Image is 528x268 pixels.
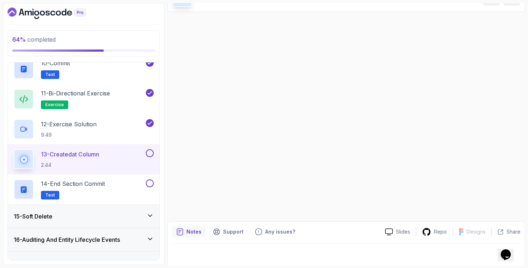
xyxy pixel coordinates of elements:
button: notes button [172,226,206,238]
p: Designs [467,228,486,235]
span: Text [45,192,55,198]
a: Dashboard [8,8,102,19]
button: 13-Createdat Column2:44 [14,149,154,169]
h3: 16 - Auditing And Entity Lifecycle Events [14,235,120,244]
button: 11-Bi-directional Exerciseexercise [14,89,154,109]
p: Slides [396,228,410,235]
button: 15-Soft Delete [8,205,159,228]
p: 13 - Createdat Column [41,150,99,159]
span: exercise [45,102,64,108]
p: 9:49 [41,131,97,138]
button: 16-Auditing And Entity Lifecycle Events [8,228,159,251]
p: Notes [186,228,202,235]
button: 12-Exercise Solution9:49 [14,119,154,139]
a: Repo [416,227,453,236]
iframe: chat widget [498,239,521,261]
p: 10 - Commit [41,59,70,67]
h3: 17 - Data Transfer Objects [14,259,82,267]
p: Share [506,228,520,235]
span: 64 % [12,36,26,43]
button: Support button [209,226,248,238]
button: Feedback button [251,226,300,238]
p: Any issues? [265,228,295,235]
a: Slides [379,228,416,236]
p: Repo [434,228,447,235]
span: completed [12,36,56,43]
button: 14-End Section CommitText [14,179,154,199]
h3: 15 - Soft Delete [14,212,52,221]
p: 12 - Exercise Solution [41,120,97,128]
button: 10-CommitText [14,59,154,79]
p: 11 - Bi-directional Exercise [41,89,110,98]
span: Text [45,72,55,77]
p: 14 - End Section Commit [41,179,105,188]
p: 2:44 [41,161,99,169]
p: Support [223,228,244,235]
button: Share [491,228,520,235]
